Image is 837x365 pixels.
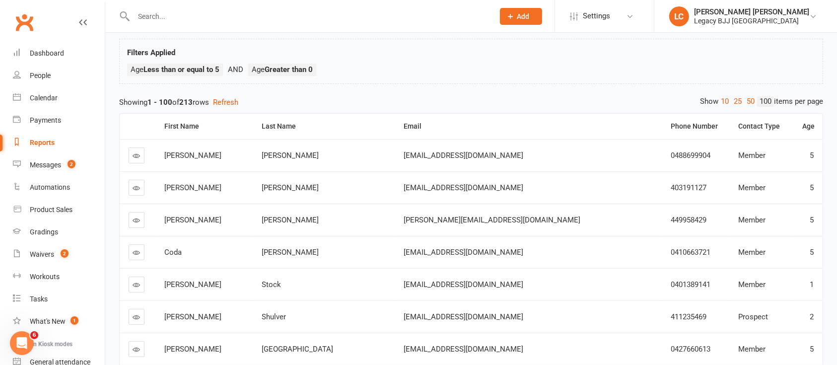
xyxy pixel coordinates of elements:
[30,250,54,258] div: Waivers
[404,345,523,354] span: [EMAIL_ADDRESS][DOMAIN_NAME]
[810,216,814,224] span: 5
[13,154,105,176] a: Messages 2
[179,98,193,107] strong: 213
[739,248,766,257] span: Member
[164,312,221,321] span: [PERSON_NAME]
[810,312,814,321] span: 2
[262,216,319,224] span: [PERSON_NAME]
[517,12,530,20] span: Add
[262,151,319,160] span: [PERSON_NAME]
[700,96,823,107] div: Show items per page
[30,161,61,169] div: Messages
[262,248,319,257] span: [PERSON_NAME]
[30,228,58,236] div: Gradings
[30,331,38,339] span: 6
[739,280,766,289] span: Member
[262,183,319,192] span: [PERSON_NAME]
[739,183,766,192] span: Member
[739,216,766,224] span: Member
[164,345,221,354] span: [PERSON_NAME]
[739,312,768,321] span: Prospect
[119,96,823,108] div: Showing of rows
[61,249,69,258] span: 2
[164,280,221,289] span: [PERSON_NAME]
[757,96,774,107] a: 100
[265,65,313,74] strong: Greater than 0
[671,280,710,289] span: 0401389141
[694,16,809,25] div: Legacy BJJ [GEOGRAPHIC_DATA]
[810,280,814,289] span: 1
[13,65,105,87] a: People
[404,280,523,289] span: [EMAIL_ADDRESS][DOMAIN_NAME]
[810,345,814,354] span: 5
[30,317,66,325] div: What's New
[30,295,48,303] div: Tasks
[30,116,61,124] div: Payments
[131,9,487,23] input: Search...
[147,98,172,107] strong: 1 - 100
[583,5,610,27] span: Settings
[127,48,175,57] strong: Filters Applied
[694,7,809,16] div: [PERSON_NAME] [PERSON_NAME]
[404,312,523,321] span: [EMAIL_ADDRESS][DOMAIN_NAME]
[164,183,221,192] span: [PERSON_NAME]
[143,65,219,74] strong: Less than or equal to 5
[13,243,105,266] a: Waivers 2
[30,72,51,79] div: People
[131,65,219,74] span: Age
[10,331,34,355] iframe: Intercom live chat
[671,183,706,192] span: 403191127
[13,221,105,243] a: Gradings
[671,345,710,354] span: 0427660613
[671,151,710,160] span: 0488699904
[30,139,55,146] div: Reports
[739,123,784,130] div: Contact Type
[252,65,313,74] span: Age
[164,123,245,130] div: First Name
[13,266,105,288] a: Workouts
[404,123,654,130] div: Email
[30,49,64,57] div: Dashboard
[68,160,75,168] span: 2
[30,206,72,214] div: Product Sales
[731,96,744,107] a: 25
[262,312,286,321] span: Shulver
[13,42,105,65] a: Dashboard
[810,248,814,257] span: 5
[404,248,523,257] span: [EMAIL_ADDRESS][DOMAIN_NAME]
[810,183,814,192] span: 5
[671,248,710,257] span: 0410663721
[262,280,281,289] span: Stock
[739,345,766,354] span: Member
[500,8,542,25] button: Add
[30,273,60,281] div: Workouts
[669,6,689,26] div: LC
[262,345,333,354] span: [GEOGRAPHIC_DATA]
[70,316,78,325] span: 1
[744,96,757,107] a: 50
[13,310,105,333] a: What's New1
[810,151,814,160] span: 5
[213,96,238,108] button: Refresh
[404,216,580,224] span: [PERSON_NAME][EMAIL_ADDRESS][DOMAIN_NAME]
[164,216,221,224] span: [PERSON_NAME]
[739,151,766,160] span: Member
[13,87,105,109] a: Calendar
[30,94,58,102] div: Calendar
[404,183,523,192] span: [EMAIL_ADDRESS][DOMAIN_NAME]
[13,132,105,154] a: Reports
[671,123,722,130] div: Phone Number
[800,123,815,130] div: Age
[404,151,523,160] span: [EMAIL_ADDRESS][DOMAIN_NAME]
[262,123,387,130] div: Last Name
[671,312,706,321] span: 411235469
[718,96,731,107] a: 10
[164,151,221,160] span: [PERSON_NAME]
[13,176,105,199] a: Automations
[164,248,182,257] span: Coda
[13,199,105,221] a: Product Sales
[671,216,706,224] span: 449958429
[13,109,105,132] a: Payments
[12,10,37,35] a: Clubworx
[30,183,70,191] div: Automations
